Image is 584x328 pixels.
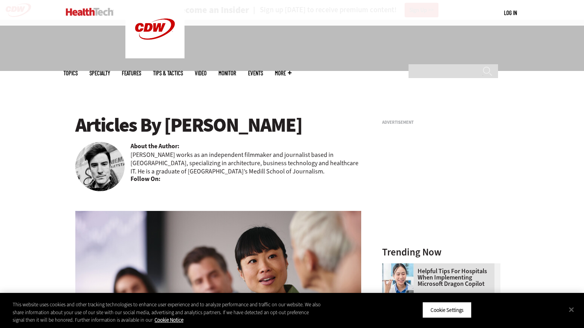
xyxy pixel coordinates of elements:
p: [PERSON_NAME] works as an independent filmmaker and journalist based in [GEOGRAPHIC_DATA], specia... [131,151,362,175]
a: MonITor [218,70,236,76]
a: Features [122,70,141,76]
h1: Articles By [PERSON_NAME] [75,114,362,136]
a: Log in [504,9,517,16]
img: nathan eddy [75,142,125,191]
a: Tips & Tactics [153,70,183,76]
a: CDW [125,52,185,60]
img: Doctor using phone to dictate to tablet [382,263,414,295]
a: Video [195,70,207,76]
iframe: advertisement [382,128,500,226]
a: Doctor using phone to dictate to tablet [382,263,418,270]
button: Cookie Settings [422,302,472,318]
button: Close [563,301,580,318]
b: Follow On: [131,175,160,183]
a: More information about your privacy [155,317,183,323]
div: User menu [504,9,517,17]
span: Specialty [90,70,110,76]
img: Home [66,8,114,16]
h3: Advertisement [382,120,500,125]
a: Helpful Tips for Hospitals When Implementing Microsoft Dragon Copilot [382,268,496,287]
h3: Trending Now [382,247,500,257]
div: This website uses cookies and other tracking technologies to enhance user experience and to analy... [13,301,321,324]
span: More [275,70,291,76]
b: About the Author: [131,142,179,151]
span: Topics [63,70,78,76]
a: Events [248,70,263,76]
